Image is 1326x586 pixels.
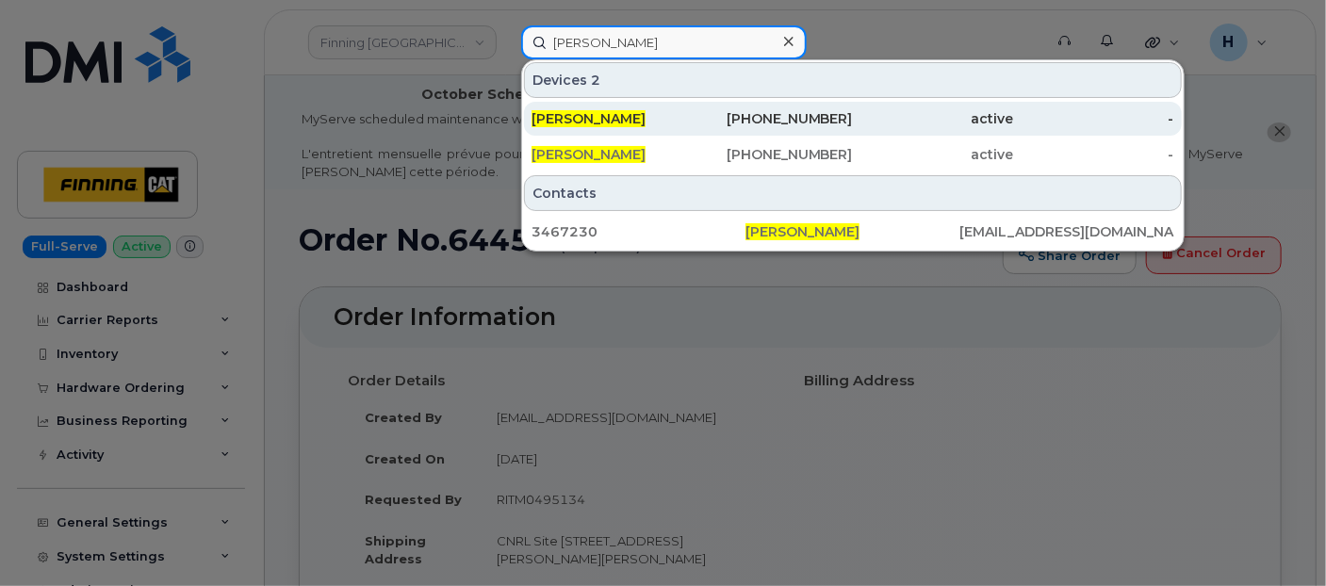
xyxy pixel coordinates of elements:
[524,102,1182,136] a: [PERSON_NAME][PHONE_NUMBER]active-
[1013,145,1173,164] div: -
[853,109,1013,128] div: active
[532,146,646,163] span: [PERSON_NAME]
[524,215,1182,249] a: 3467230[PERSON_NAME][EMAIL_ADDRESS][DOMAIN_NAME]
[524,62,1182,98] div: Devices
[591,71,600,90] span: 2
[692,109,852,128] div: [PHONE_NUMBER]
[524,138,1182,171] a: [PERSON_NAME][PHONE_NUMBER]active-
[853,145,1013,164] div: active
[745,223,859,240] span: [PERSON_NAME]
[532,222,745,241] div: 3467230
[1013,109,1173,128] div: -
[959,222,1173,241] div: [EMAIL_ADDRESS][DOMAIN_NAME]
[524,175,1182,211] div: Contacts
[532,110,646,127] span: [PERSON_NAME]
[692,145,852,164] div: [PHONE_NUMBER]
